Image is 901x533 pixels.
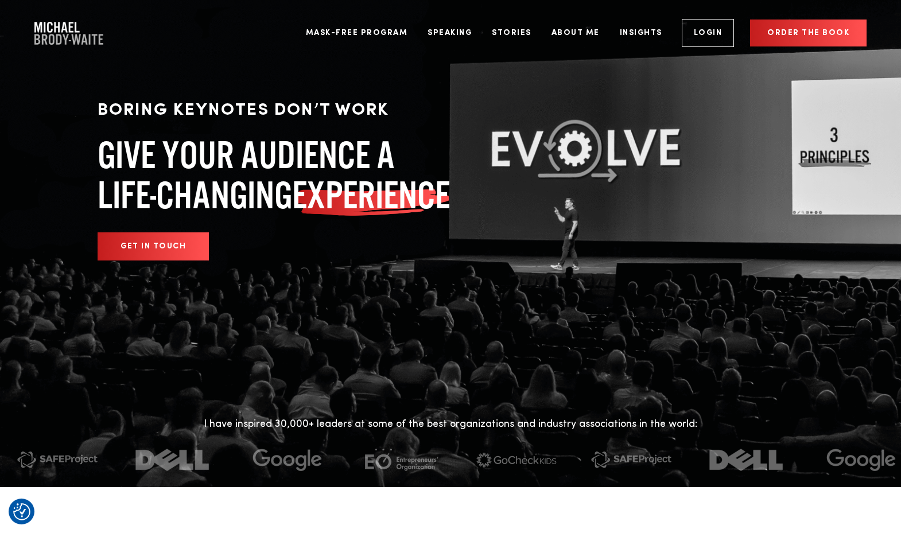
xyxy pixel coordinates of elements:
[682,19,735,47] a: Login
[98,98,505,123] p: BORING KEYNOTES DON’T WORK
[292,175,450,215] span: EXPERIENCE
[611,11,671,55] a: Insights
[13,503,30,520] img: Revisit consent button
[98,135,505,215] h1: GIVE YOUR AUDIENCE A LIFE-CHANGING
[34,22,103,45] a: Company Logo Company Logo
[297,11,417,55] a: Mask-Free Program
[419,11,480,55] a: Speaking
[13,503,30,520] button: Consent Preferences
[750,20,867,46] a: Order the book
[483,11,540,55] a: Stories
[98,232,209,260] a: GET IN TOUCH
[543,11,608,55] a: About Me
